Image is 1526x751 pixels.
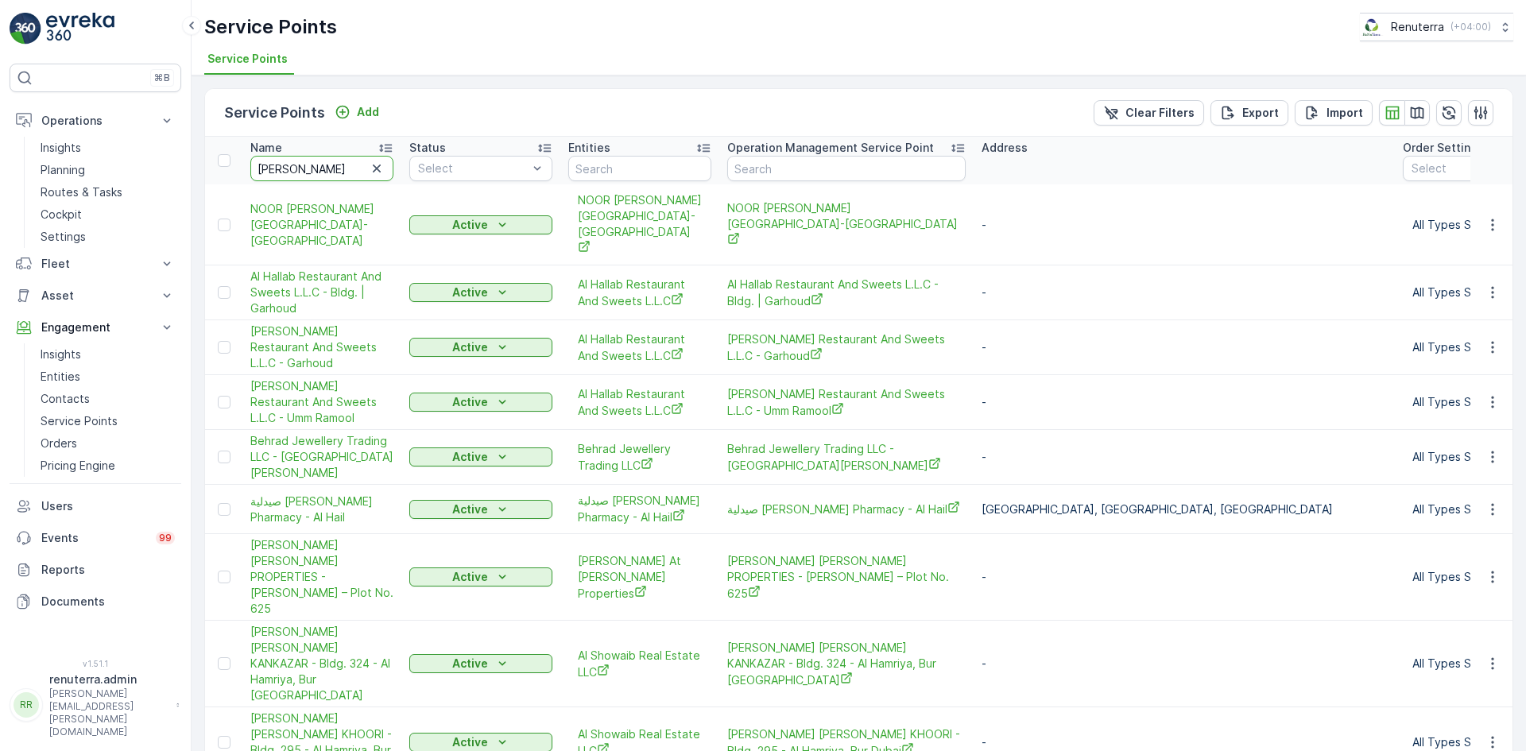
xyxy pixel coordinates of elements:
td: - [974,534,1395,621]
div: Toggle Row Selected [218,657,230,670]
p: ( +04:00 ) [1450,21,1491,33]
button: Active [409,215,552,234]
span: NOOR [PERSON_NAME][GEOGRAPHIC_DATA]-[GEOGRAPHIC_DATA] [727,200,966,249]
p: Orders [41,436,77,451]
p: Entities [41,369,80,385]
a: Al Hallab Restaurant And Sweets L.L.C - Bldg. | Garhoud [250,269,393,316]
div: Toggle Row Selected [218,396,230,408]
a: KHALIL IBRAHIM AL SAYEGH PROPERTIES - Al Hamriya – Plot No. 625 [250,537,393,617]
span: NOOR [PERSON_NAME][GEOGRAPHIC_DATA]-[GEOGRAPHIC_DATA] [578,192,702,257]
span: Behrad Jewellery Trading LLC - [GEOGRAPHIC_DATA][PERSON_NAME] [727,441,966,474]
p: Address [982,140,1028,156]
div: Toggle Row Selected [218,451,230,463]
p: ⌘B [154,72,170,84]
button: Clear Filters [1094,100,1204,126]
a: NOOR AL HADAYA MEDICAL CENTER-Ajman [250,201,393,249]
p: Active [452,339,488,355]
input: Search [568,156,711,181]
p: Renuterra [1391,19,1444,35]
button: Active [409,393,552,412]
div: Toggle Row Selected [218,286,230,299]
p: Users [41,498,175,514]
p: Operation Management Service Point [727,140,934,156]
span: [PERSON_NAME] Restaurant And Sweets L.L.C - Garhoud [250,323,393,371]
a: Documents [10,586,181,617]
p: Fleet [41,256,149,272]
span: [PERSON_NAME] Restaurant And Sweets L.L.C - Umm Ramool [250,378,393,426]
a: Users [10,490,181,522]
a: Al Showaib Real Estate LLC [578,648,702,680]
button: Add [328,103,385,122]
a: Al Hallab Restaurant And Sweets L.L.C [578,277,702,309]
a: Al Hallab Restaurant And Sweets L.L.C - Bldg. | Garhoud [727,277,966,309]
p: Add [357,104,379,120]
p: Active [452,734,488,750]
p: Operations [41,113,149,129]
span: NOOR [PERSON_NAME][GEOGRAPHIC_DATA]-[GEOGRAPHIC_DATA] [250,201,393,249]
p: Active [452,501,488,517]
p: Reports [41,562,175,578]
p: Insights [41,346,81,362]
a: Settings [34,226,181,248]
input: Search [250,156,393,181]
a: Behrad Jewellery Trading LLC - Nad Al Hamar [727,441,966,474]
span: صيدلية [PERSON_NAME] Pharmacy - Al Hail [727,501,966,517]
span: v 1.51.1 [10,659,181,668]
p: Import [1327,105,1363,121]
p: Routes & Tasks [41,184,122,200]
a: صيدلية بن موسى Bin Moosa Pharmacy - Al Hail [727,501,966,517]
button: Active [409,283,552,302]
a: Al Hallab Restaurant And Sweets L.L.C - Umm Ramool [250,378,393,426]
p: Pricing Engine [41,458,115,474]
p: Select [418,161,528,176]
button: Import [1295,100,1373,126]
a: Pricing Engine [34,455,181,477]
button: Active [409,447,552,466]
p: Contacts [41,391,90,407]
span: Behrad Jewellery Trading LLC - [GEOGRAPHIC_DATA][PERSON_NAME] [250,433,393,481]
a: Al Hallab Restaurant And Sweets L.L.C - Garhoud [727,331,966,364]
p: 99 [159,532,172,544]
span: [PERSON_NAME] [PERSON_NAME] KANKAZAR - Bldg. 324 - Al Hamriya, Bur [GEOGRAPHIC_DATA] [250,624,393,703]
a: Al Hallab Restaurant And Sweets L.L.C [578,331,702,364]
p: Planning [41,162,85,178]
td: - [974,621,1395,707]
button: Engagement [10,312,181,343]
p: Active [452,217,488,233]
button: Export [1210,100,1288,126]
td: - [974,320,1395,375]
button: Active [409,338,552,357]
img: logo_light-DOdMpM7g.png [46,13,114,45]
span: صيدلية [PERSON_NAME] Pharmacy - Al Hail [250,494,393,525]
div: RR [14,692,39,718]
a: Orders [34,432,181,455]
p: Select [1412,161,1521,176]
a: صيدلية بن موسى Bin Moosa Pharmacy - Al Hail [578,493,702,525]
p: Order Settings [1403,140,1484,156]
a: Behrad Jewellery Trading LLC [578,441,702,474]
a: NOOR AL HADAYA MEDICAL CENTER-Ajman [578,192,702,257]
a: Entities [34,366,181,388]
a: Insights [34,137,181,159]
span: Al Hallab Restaurant And Sweets L.L.C [578,386,702,419]
button: Asset [10,280,181,312]
td: - [974,375,1395,430]
p: Settings [41,229,86,245]
span: [PERSON_NAME] [PERSON_NAME] KANKAZAR - Bldg. 324 - Al Hamriya, Bur [GEOGRAPHIC_DATA] [727,640,966,688]
span: [PERSON_NAME] [PERSON_NAME] PROPERTIES - [PERSON_NAME] – Plot No. 625 [250,537,393,617]
p: Documents [41,594,175,610]
button: Active [409,654,552,673]
p: Active [452,449,488,465]
p: Service Points [204,14,337,40]
a: Contacts [34,388,181,410]
p: Entities [568,140,610,156]
div: Toggle Row Selected [218,219,230,231]
a: Reports [10,554,181,586]
p: Service Points [41,413,118,429]
img: Screenshot_2024-07-26_at_13.33.01.png [1360,18,1385,36]
a: صيدلية بن موسى Bin Moosa Pharmacy - Al Hail [250,494,393,525]
div: Toggle Row Selected [218,341,230,354]
button: Fleet [10,248,181,280]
